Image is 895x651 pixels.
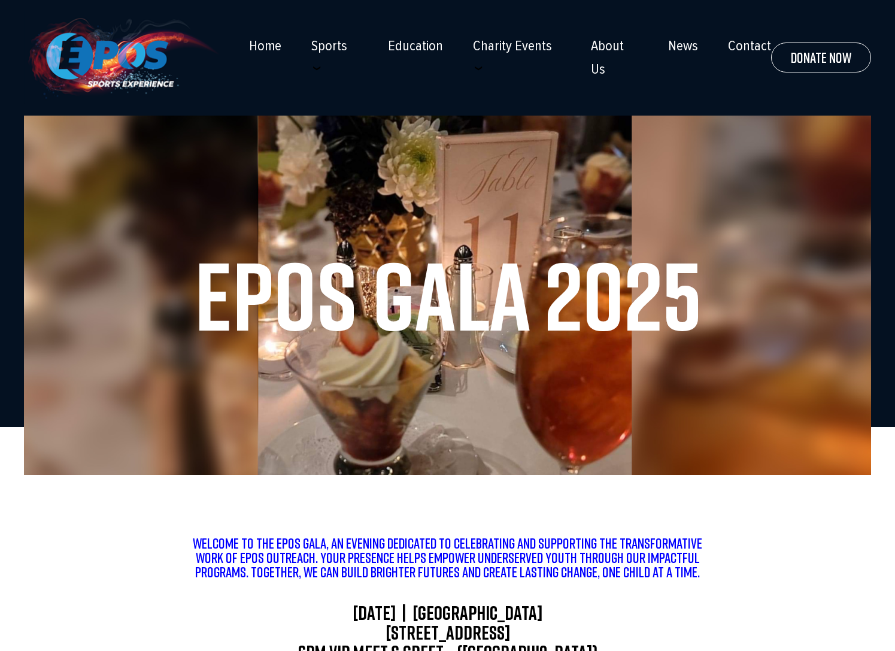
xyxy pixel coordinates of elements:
h1: Epos Gala 2025 [48,247,847,343]
a: Donate Now [771,43,871,72]
a: News [668,38,698,54]
span: Welcome to the Epos Gala, an evening dedicated to celebrating and supporting the transformative w... [193,534,702,582]
a: Contact [728,38,771,54]
a: Education [388,38,443,54]
strong: [STREET_ADDRESS] [386,619,510,646]
a: Sports [311,38,347,54]
a: Charity Events [473,38,552,54]
strong: [DATE] | [GEOGRAPHIC_DATA] [353,599,542,626]
a: Home [249,38,281,54]
a: About Us [591,38,624,77]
